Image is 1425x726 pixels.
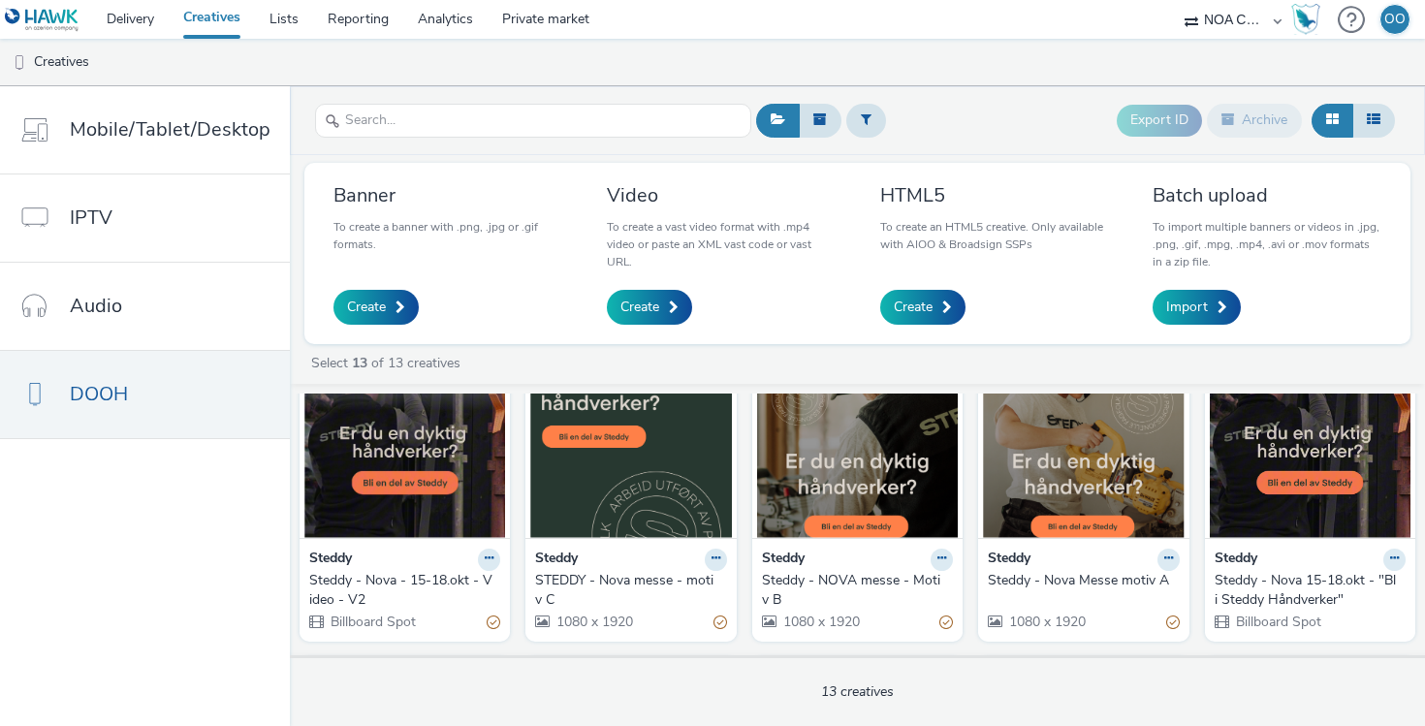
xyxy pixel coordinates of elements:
span: IPTV [70,204,112,232]
a: STEDDY - Nova messe - motiv C [535,571,726,611]
img: Steddy - NOVA messe - Motiv B visual [757,349,958,538]
span: 1080 x 1920 [554,613,633,631]
span: Import [1166,298,1208,317]
img: STEDDY - Nova messe - motiv C visual [530,349,731,538]
a: Create [607,290,692,325]
img: Steddy - Nova - 15-18.okt - Video - V2 visual [304,349,505,538]
span: 1080 x 1920 [1007,613,1086,631]
div: OO [1384,5,1406,34]
span: 13 creatives [821,682,894,701]
p: To create a vast video format with .mp4 video or paste an XML vast code or vast URL. [607,218,836,270]
span: Mobile/Tablet/Desktop [70,115,270,143]
div: Steddy - Nova 15-18.okt - "Bli Steddy Håndverker" [1215,571,1398,611]
button: Archive [1207,104,1302,137]
button: Export ID [1117,105,1202,136]
input: Search... [315,104,751,138]
img: Steddy - Nova Messe motiv A visual [983,349,1184,538]
div: STEDDY - Nova messe - motiv C [535,571,718,611]
p: To import multiple banners or videos in .jpg, .png, .gif, .mpg, .mp4, .avi or .mov formats in a z... [1153,218,1381,270]
p: To create a banner with .png, .jpg or .gif formats. [333,218,562,253]
span: Create [894,298,933,317]
h3: Banner [333,182,562,208]
img: dooh [10,53,29,73]
button: Grid [1312,104,1353,137]
strong: Steddy [535,549,578,571]
a: Steddy - Nova Messe motiv A [988,571,1179,590]
div: Steddy - Nova Messe motiv A [988,571,1171,590]
img: Steddy - Nova 15-18.okt - "Bli Steddy Håndverker" visual [1210,349,1410,538]
span: 1080 x 1920 [781,613,860,631]
strong: Steddy [988,549,1030,571]
a: Steddy - Nova - 15-18.okt - Video - V2 [309,571,500,611]
span: Create [620,298,659,317]
div: Partially valid [487,612,500,632]
span: Create [347,298,386,317]
a: Import [1153,290,1241,325]
div: Steddy - Nova - 15-18.okt - Video - V2 [309,571,492,611]
strong: 13 [352,354,367,372]
button: Table [1352,104,1395,137]
img: Hawk Academy [1291,4,1320,35]
span: Billboard Spot [329,613,416,631]
div: Partially valid [1166,612,1180,632]
div: Partially valid [939,612,953,632]
a: Steddy - Nova 15-18.okt - "Bli Steddy Håndverker" [1215,571,1406,611]
strong: Steddy [309,549,352,571]
a: Select of 13 creatives [309,354,468,372]
a: Create [880,290,966,325]
span: Audio [70,292,122,320]
span: DOOH [70,380,128,408]
div: Partially valid [713,612,727,632]
h3: Batch upload [1153,182,1381,208]
h3: HTML5 [880,182,1109,208]
h3: Video [607,182,836,208]
a: Hawk Academy [1291,4,1328,35]
strong: Steddy [762,549,805,571]
a: Steddy - NOVA messe - Motiv B [762,571,953,611]
p: To create an HTML5 creative. Only available with AIOO & Broadsign SSPs [880,218,1109,253]
a: Create [333,290,419,325]
span: Billboard Spot [1234,613,1321,631]
strong: Steddy [1215,549,1257,571]
div: Steddy - NOVA messe - Motiv B [762,571,945,611]
img: undefined Logo [5,8,79,32]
